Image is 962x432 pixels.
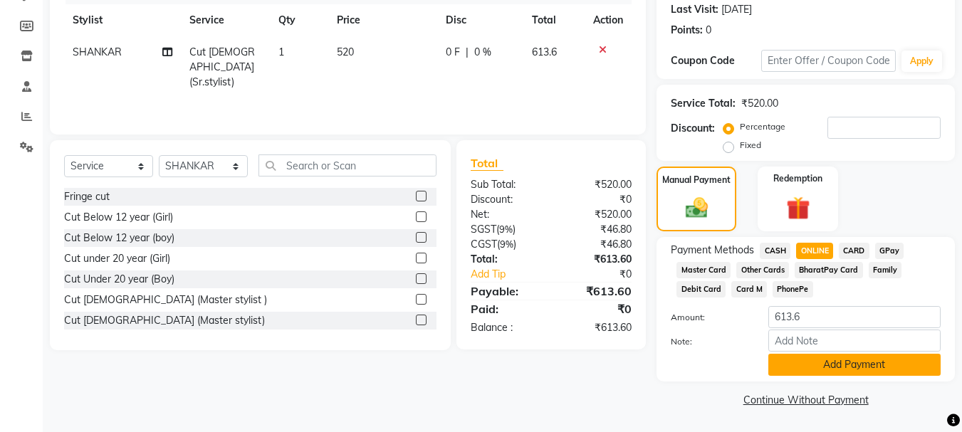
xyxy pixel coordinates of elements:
input: Add Note [768,330,941,352]
label: Percentage [740,120,785,133]
input: Amount [768,306,941,328]
div: ₹0 [567,267,643,282]
div: Cut under 20 year (Girl) [64,251,170,266]
span: CARD [839,243,869,259]
span: 0 F [446,45,460,60]
span: 520 [337,46,354,58]
th: Stylist [64,4,181,36]
div: ₹520.00 [741,96,778,111]
div: ₹0 [551,192,642,207]
span: CASH [760,243,790,259]
div: Cut [DEMOGRAPHIC_DATA] (Master stylist) [64,313,265,328]
div: Payable: [460,283,551,300]
div: Paid: [460,300,551,317]
label: Fixed [740,139,761,152]
span: 9% [499,223,513,235]
div: Cut Below 12 year (Girl) [64,210,173,225]
label: Note: [660,335,757,348]
span: SGST [471,223,496,236]
div: Fringe cut [64,189,110,204]
label: Amount: [660,311,757,324]
div: Discount: [671,121,715,136]
div: Points: [671,23,703,38]
span: Payment Methods [671,243,754,258]
span: 0 % [474,45,491,60]
span: 1 [278,46,284,58]
span: Debit Card [676,281,726,297]
span: Other Cards [736,262,789,278]
div: ₹613.60 [551,320,642,335]
div: Service Total: [671,96,736,111]
button: Apply [901,51,942,72]
th: Qty [270,4,329,36]
label: Manual Payment [662,174,731,186]
a: Continue Without Payment [659,393,952,408]
input: Search or Scan [258,154,436,177]
div: ( ) [460,237,551,252]
span: Card M [731,281,767,297]
div: Net: [460,207,551,222]
span: Master Card [676,262,731,278]
div: ( ) [460,222,551,237]
span: Family [869,262,902,278]
div: ₹613.60 [551,283,642,300]
div: Discount: [460,192,551,207]
th: Total [523,4,585,36]
span: Cut [DEMOGRAPHIC_DATA] (Sr.stylist) [189,46,255,88]
div: Cut Below 12 year (boy) [64,231,174,246]
span: CGST [471,238,497,251]
a: Add Tip [460,267,566,282]
th: Action [585,4,632,36]
button: Add Payment [768,354,941,376]
div: ₹46.80 [551,222,642,237]
div: Cut Under 20 year (Boy) [64,272,174,287]
div: ₹613.60 [551,252,642,267]
span: BharatPay Card [795,262,863,278]
div: Sub Total: [460,177,551,192]
span: PhonePe [773,281,813,297]
div: Balance : [460,320,551,335]
div: ₹46.80 [551,237,642,252]
th: Service [181,4,269,36]
img: _cash.svg [679,195,715,221]
div: Last Visit: [671,2,718,17]
span: Total [471,156,503,171]
span: GPay [875,243,904,259]
img: _gift.svg [779,194,817,223]
th: Price [328,4,436,36]
div: 0 [706,23,711,38]
span: SHANKAR [73,46,122,58]
div: ₹0 [551,300,642,317]
div: Coupon Code [671,53,760,68]
div: ₹520.00 [551,177,642,192]
span: 9% [500,238,513,250]
div: Cut [DEMOGRAPHIC_DATA] (Master stylist ) [64,293,267,307]
div: Total: [460,252,551,267]
label: Redemption [773,172,822,185]
th: Disc [437,4,523,36]
span: ONLINE [796,243,833,259]
input: Enter Offer / Coupon Code [761,50,896,72]
span: | [466,45,469,60]
span: 613.6 [532,46,557,58]
div: ₹520.00 [551,207,642,222]
div: [DATE] [721,2,752,17]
